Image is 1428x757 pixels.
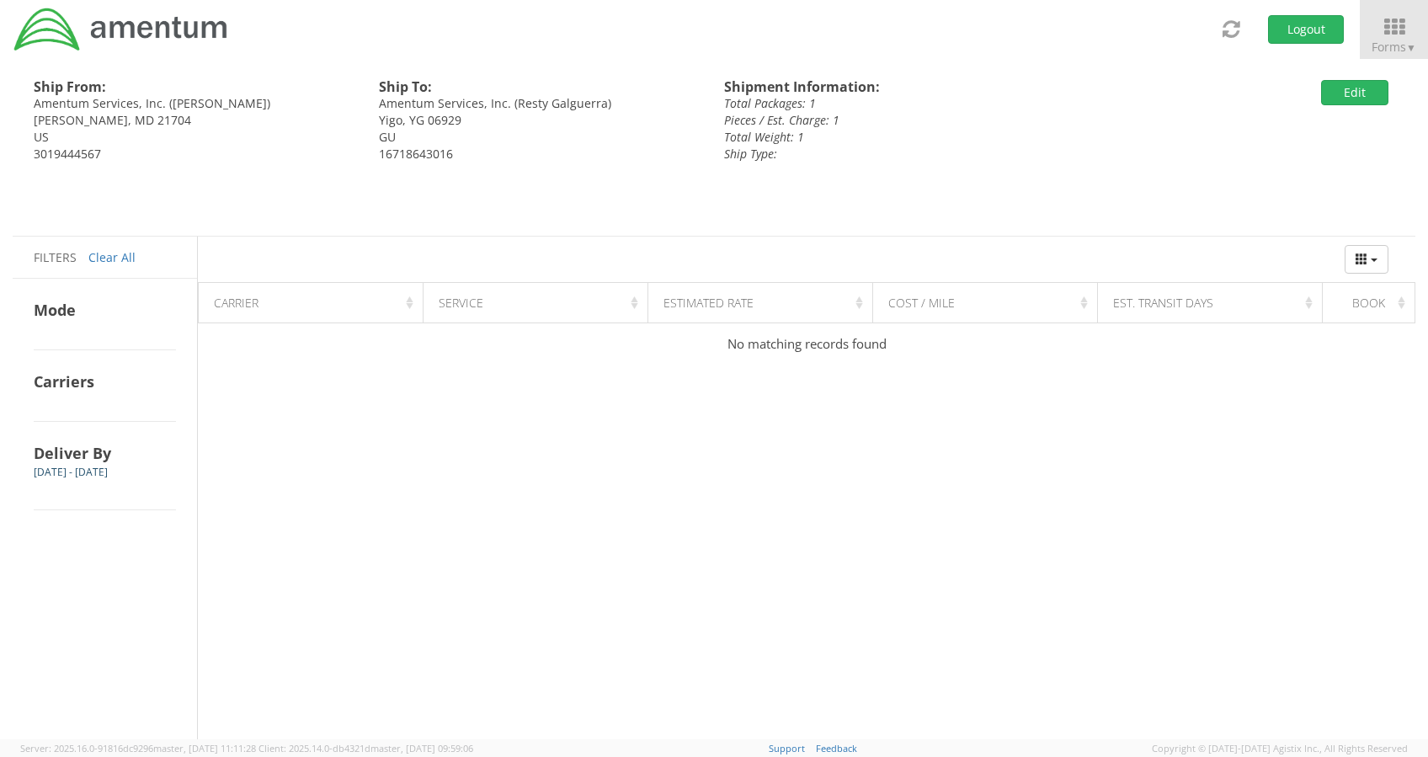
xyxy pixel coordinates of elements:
div: US [34,129,354,146]
td: No matching records found [199,323,1415,365]
div: Ship Type: [724,146,1159,163]
div: 3019444567 [34,146,354,163]
h4: Ship From: [34,80,354,95]
button: Columns [1345,245,1388,274]
span: Copyright © [DATE]-[DATE] Agistix Inc., All Rights Reserved [1152,742,1408,755]
button: Edit [1321,80,1388,105]
h4: Ship To: [379,80,699,95]
h4: Shipment Information: [724,80,1159,95]
span: master, [DATE] 11:11:28 [153,742,256,754]
h4: Carriers [34,371,176,392]
span: ▼ [1406,40,1416,55]
div: Yigo, YG 06929 [379,112,699,129]
div: Amentum Services, Inc. (Resty Galguerra) [379,95,699,112]
a: Feedback [816,742,857,754]
div: Book [1338,295,1410,312]
a: Support [769,742,805,754]
span: Forms [1372,39,1416,55]
h4: Mode [34,300,176,320]
div: Service [439,295,643,312]
img: dyn-intl-logo-049831509241104b2a82.png [13,6,230,53]
div: Cost / Mile [888,295,1093,312]
h4: Deliver By [34,443,176,463]
span: master, [DATE] 09:59:06 [370,742,473,754]
div: Pieces / Est. Charge: 1 [724,112,1159,129]
span: [DATE] - [DATE] [34,465,108,479]
div: Amentum Services, Inc. ([PERSON_NAME]) [34,95,354,112]
div: Carrier [214,295,418,312]
span: Filters [34,249,77,265]
div: 16718643016 [379,146,699,163]
div: Total Weight: 1 [724,129,1159,146]
a: Clear All [88,249,136,265]
div: [PERSON_NAME], MD 21704 [34,112,354,129]
div: Total Packages: 1 [724,95,1159,112]
span: Server: 2025.16.0-91816dc9296 [20,742,256,754]
button: Logout [1268,15,1344,44]
div: Est. Transit Days [1113,295,1318,312]
span: Client: 2025.14.0-db4321d [258,742,473,754]
div: GU [379,129,699,146]
div: Estimated Rate [663,295,868,312]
